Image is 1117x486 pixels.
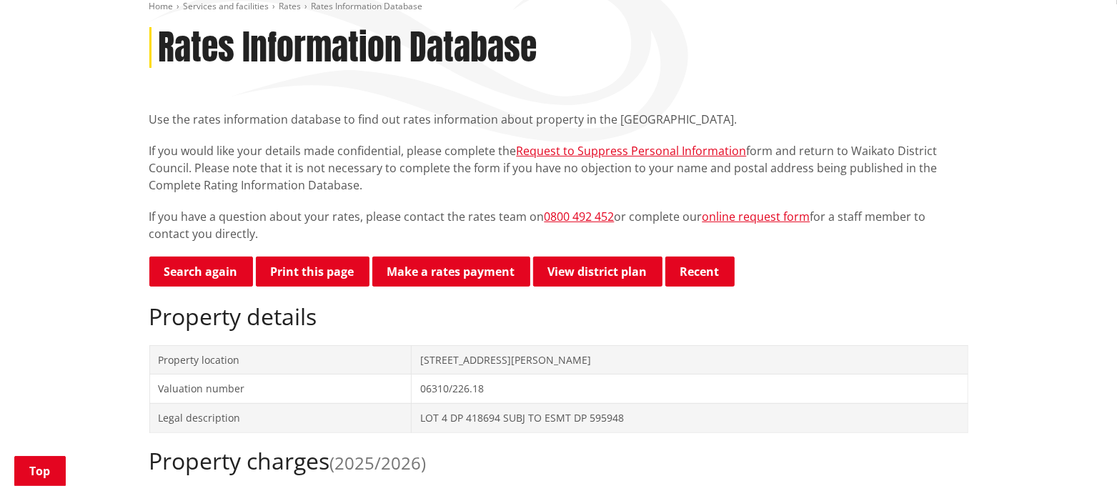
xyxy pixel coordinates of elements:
h2: Property charges [149,447,968,475]
td: [STREET_ADDRESS][PERSON_NAME] [412,345,968,375]
nav: breadcrumb [149,1,968,13]
h2: Property details [149,303,968,330]
td: LOT 4 DP 418694 SUBJ TO ESMT DP 595948 [412,403,968,432]
td: Valuation number [149,375,412,404]
a: Request to Suppress Personal Information [517,143,747,159]
button: Print this page [256,257,369,287]
a: Search again [149,257,253,287]
p: If you have a question about your rates, please contact the rates team on or complete our for a s... [149,208,968,242]
a: Top [14,456,66,486]
p: Use the rates information database to find out rates information about property in the [GEOGRAPHI... [149,111,968,128]
iframe: Messenger Launcher [1051,426,1103,477]
td: 06310/226.18 [412,375,968,404]
a: Make a rates payment [372,257,530,287]
a: View district plan [533,257,662,287]
p: If you would like your details made confidential, please complete the form and return to Waikato ... [149,142,968,194]
a: online request form [703,209,810,224]
td: Legal description [149,403,412,432]
button: Recent [665,257,735,287]
td: Property location [149,345,412,375]
h1: Rates Information Database [159,27,537,69]
span: (2025/2026) [330,451,427,475]
a: 0800 492 452 [545,209,615,224]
